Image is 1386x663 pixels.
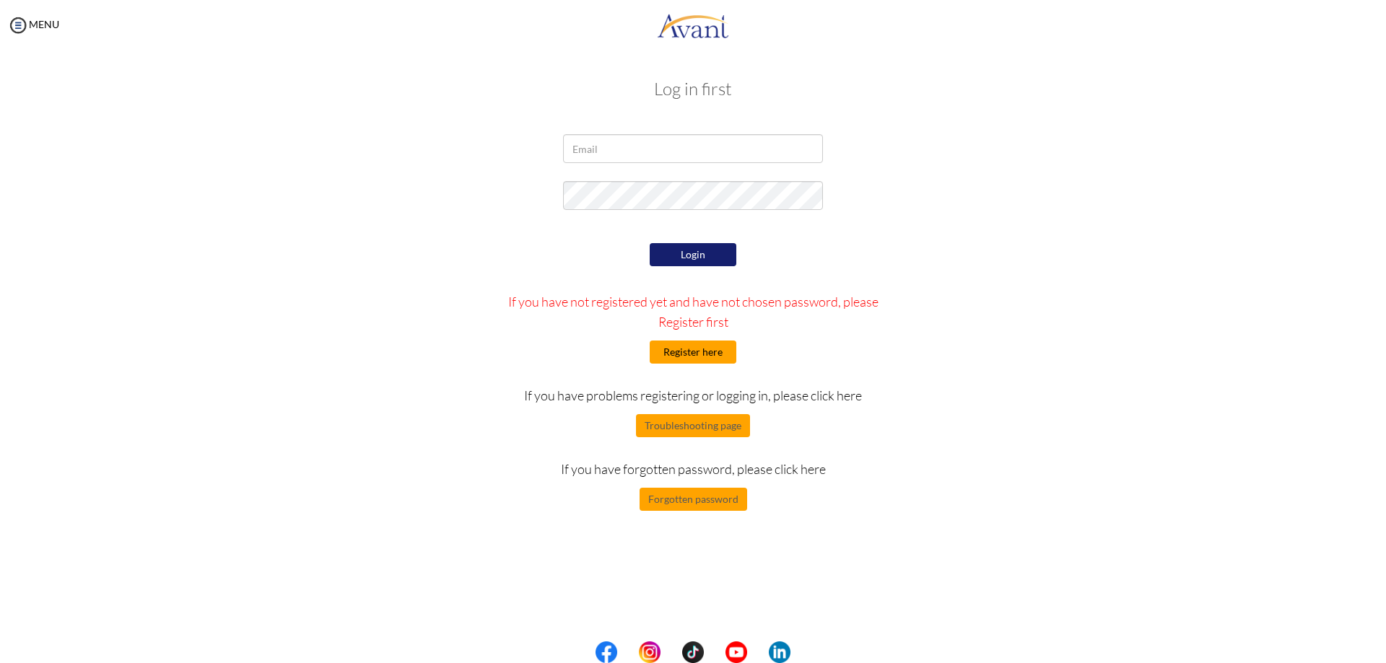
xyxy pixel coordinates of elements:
[640,488,747,511] button: Forgotten password
[769,641,790,663] img: li.png
[493,291,894,332] p: If you have not registered yet and have not chosen password, please Register first
[636,414,750,437] button: Troubleshooting page
[493,459,894,479] p: If you have forgotten password, please click here
[661,641,682,663] img: blank.png
[493,385,894,405] p: If you have problems registering or logging in, please click here
[639,641,661,663] img: in.png
[596,641,617,663] img: fb.png
[617,641,639,663] img: blank.png
[657,4,729,47] img: logo.png
[682,641,704,663] img: tt.png
[725,641,747,663] img: yt.png
[650,341,736,364] button: Register here
[7,14,29,36] img: icon-menu.png
[704,641,725,663] img: blank.png
[7,18,59,30] a: MENU
[282,79,1104,98] h3: Log in first
[747,641,769,663] img: blank.png
[650,243,736,266] button: Login
[563,134,823,163] input: Email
